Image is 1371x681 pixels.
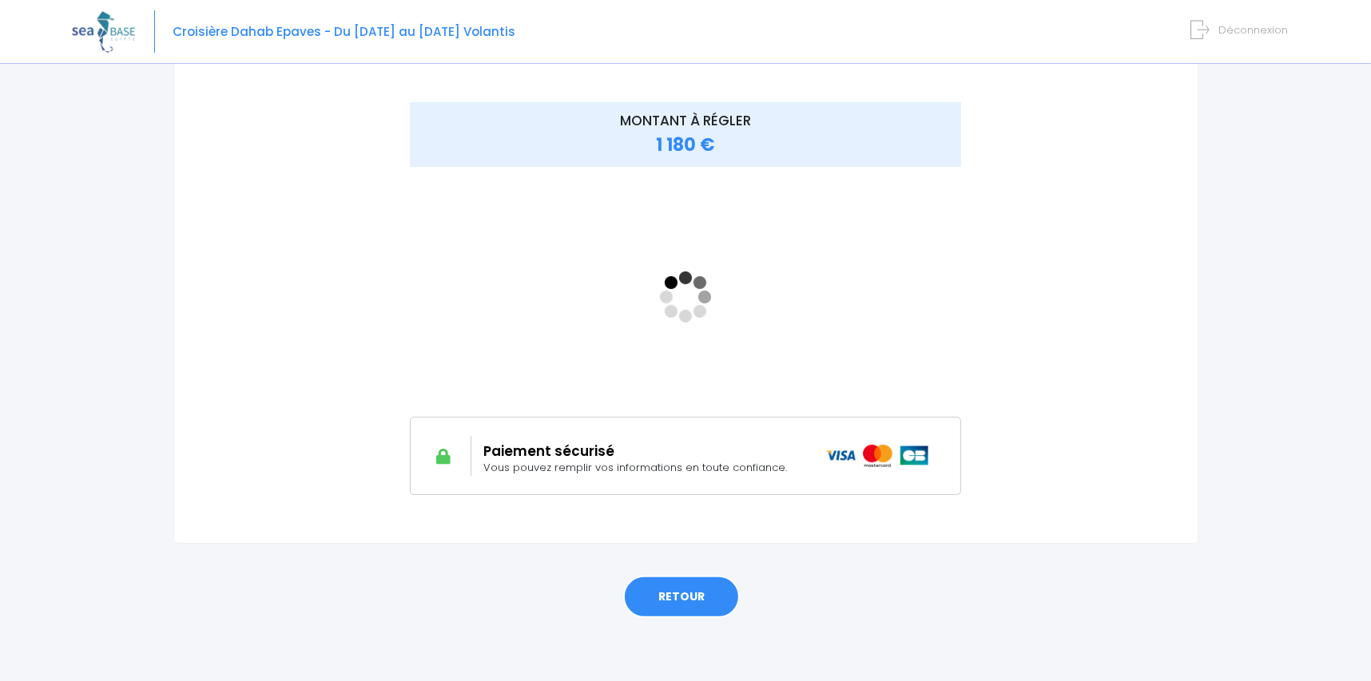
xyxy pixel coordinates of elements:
a: RETOUR [623,576,740,619]
span: MONTANT À RÉGLER [620,111,751,130]
span: Vous pouvez remplir vos informations en toute confiance. [483,460,787,475]
span: Croisière Dahab Epaves - Du [DATE] au [DATE] Volantis [173,23,515,40]
span: 1 180 € [656,133,715,157]
h2: Paiement sécurisé [483,443,801,459]
span: Déconnexion [1218,22,1288,38]
iframe: <!-- //required --> [410,177,962,417]
img: icons_paiement_securise@2x.png [826,445,931,467]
